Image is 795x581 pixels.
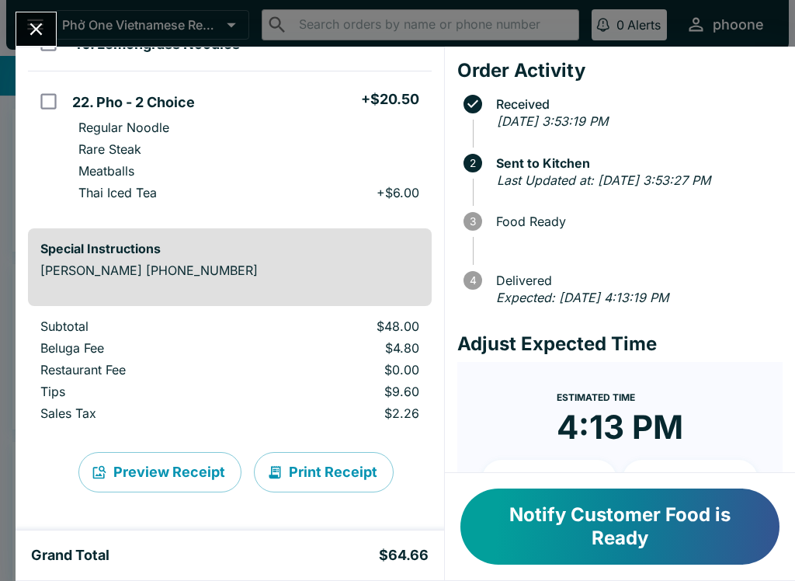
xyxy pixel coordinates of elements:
[469,274,476,287] text: 4
[488,97,783,111] span: Received
[482,460,617,499] button: + 10
[457,59,783,82] h4: Order Activity
[496,290,668,305] em: Expected: [DATE] 4:13:19 PM
[266,362,418,377] p: $0.00
[40,384,241,399] p: Tips
[40,263,419,278] p: [PERSON_NAME] [PHONE_NUMBER]
[40,318,241,334] p: Subtotal
[470,157,476,169] text: 2
[377,185,419,200] p: + $6.00
[266,405,418,421] p: $2.26
[254,452,394,492] button: Print Receipt
[488,273,783,287] span: Delivered
[40,405,241,421] p: Sales Tax
[266,318,418,334] p: $48.00
[78,185,157,200] p: Thai Iced Tea
[78,163,134,179] p: Meatballs
[361,90,419,109] h5: + $20.50
[78,141,141,157] p: Rare Steak
[557,407,683,447] time: 4:13 PM
[457,332,783,356] h4: Adjust Expected Time
[28,318,432,427] table: orders table
[497,172,710,188] em: Last Updated at: [DATE] 3:53:27 PM
[16,12,56,46] button: Close
[31,546,109,565] h5: Grand Total
[557,391,635,403] span: Estimated Time
[488,214,783,228] span: Food Ready
[488,156,783,170] span: Sent to Kitchen
[40,362,241,377] p: Restaurant Fee
[40,241,419,256] h6: Special Instructions
[460,489,779,565] button: Notify Customer Food is Ready
[497,113,608,129] em: [DATE] 3:53:19 PM
[72,93,195,112] h5: 22. Pho - 2 Choice
[78,452,241,492] button: Preview Receipt
[266,340,418,356] p: $4.80
[379,546,429,565] h5: $64.66
[266,384,418,399] p: $9.60
[470,215,476,228] text: 3
[623,460,758,499] button: + 20
[78,120,169,135] p: Regular Noodle
[40,340,241,356] p: Beluga Fee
